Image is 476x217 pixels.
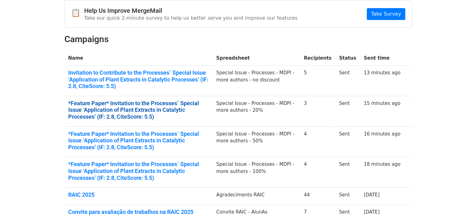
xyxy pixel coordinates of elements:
[300,96,335,126] td: 3
[68,161,209,181] a: *Feature Paper* Invitation to the Processes` Special Issue ‘Application of Plant Extracts in Cata...
[335,188,360,205] td: Sent
[212,51,300,66] th: Spreadsheet
[68,131,209,151] a: *Feature Paper* Invitation to the Processes` Special Issue ‘Application of Plant Extracts in Cata...
[367,8,405,20] a: Take Survey
[364,209,380,215] a: [DATE]
[68,191,209,198] a: RAIC 2025
[212,126,300,157] td: Special Issue - Processes - MDPI - more authors - 50%
[335,96,360,126] td: Sent
[300,66,335,96] td: 5
[300,157,335,188] td: 4
[335,126,360,157] td: Sent
[364,131,400,137] a: 16 minutes ago
[364,101,400,106] a: 15 minutes ago
[300,126,335,157] td: 4
[212,188,300,205] td: Agradecimento RAIC
[364,161,400,167] a: 18 minutes ago
[335,51,360,66] th: Status
[212,96,300,126] td: Special Issue - Processes - MDPI - more authors - 20%
[445,187,476,217] iframe: Chat Widget
[335,66,360,96] td: Sent
[68,100,209,120] a: *Feature Paper* Invitation to the Processes` Special Issue ‘Application of Plant Extracts in Cata...
[335,157,360,188] td: Sent
[84,15,298,21] p: Take our quick 2-minute survey to help us better serve you and improve our features
[71,8,84,17] span: 📋
[68,209,209,215] a: Convite para avaliação de trabalhos na RAIC 2025
[300,51,335,66] th: Recipients
[300,188,335,205] td: 44
[360,51,404,66] th: Sent time
[64,34,412,45] h2: Campaigns
[64,51,213,66] th: Name
[364,70,400,76] a: 13 minutes ago
[212,66,300,96] td: Special Issue - Processes - MDPI - more authors - no discount
[68,69,209,90] a: Invitation to Contribute to the Processes` Special Issue ‘Application of Plant Extracts in Cataly...
[212,157,300,188] td: Special Issue - Processes - MDPI - more authors - 100%
[84,7,298,14] h4: Help Us Improve MergeMail
[445,187,476,217] div: Widget de chat
[364,192,380,198] a: [DATE]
